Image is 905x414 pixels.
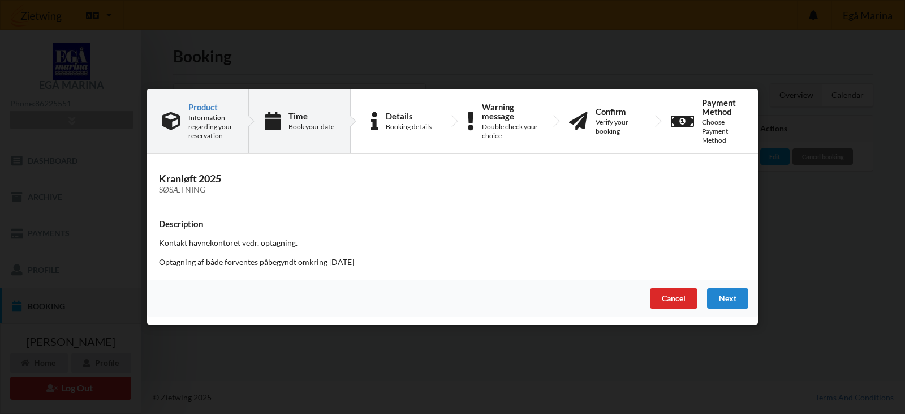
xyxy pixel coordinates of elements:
div: Payment Method [702,98,743,116]
div: Time [288,112,334,121]
p: Kontakt havnekontoret vedr. optagning. [159,238,746,249]
div: Verify your booking [596,118,641,136]
div: Next [707,289,748,309]
div: Choose Payment Method [702,118,743,145]
h4: Description [159,219,746,229]
div: Book your date [288,122,334,131]
div: Details [386,112,432,121]
div: Product [188,103,234,112]
div: Booking details [386,122,432,131]
div: Information regarding your reservation [188,113,234,140]
div: Warning message [482,103,539,121]
h3: Kranløft 2025 [159,173,746,195]
div: Confirm [596,107,641,116]
p: Optagning af både forventes påbegyndt omkring [DATE] [159,257,746,268]
div: Søsætning [159,186,746,195]
div: Cancel [650,289,697,309]
div: Double check your choice [482,122,539,140]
